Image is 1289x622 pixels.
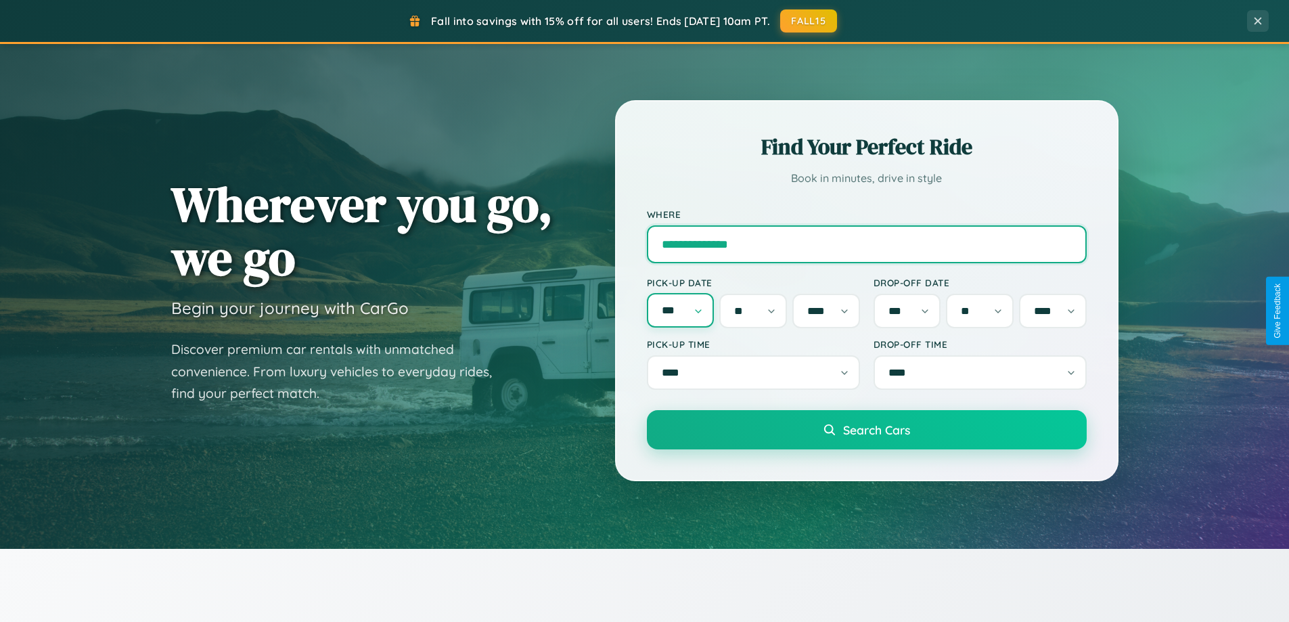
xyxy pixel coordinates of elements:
[647,338,860,350] label: Pick-up Time
[647,277,860,288] label: Pick-up Date
[1273,284,1282,338] div: Give Feedback
[874,338,1087,350] label: Drop-off Time
[431,14,770,28] span: Fall into savings with 15% off for all users! Ends [DATE] 10am PT.
[780,9,837,32] button: FALL15
[843,422,910,437] span: Search Cars
[647,169,1087,188] p: Book in minutes, drive in style
[647,410,1087,449] button: Search Cars
[171,177,553,284] h1: Wherever you go, we go
[874,277,1087,288] label: Drop-off Date
[647,132,1087,162] h2: Find Your Perfect Ride
[171,298,409,318] h3: Begin your journey with CarGo
[647,208,1087,220] label: Where
[171,338,510,405] p: Discover premium car rentals with unmatched convenience. From luxury vehicles to everyday rides, ...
